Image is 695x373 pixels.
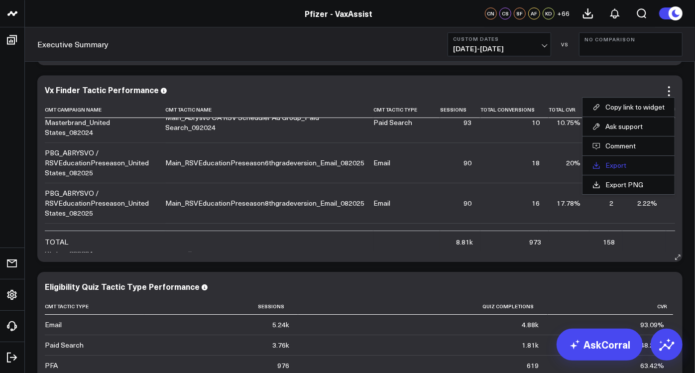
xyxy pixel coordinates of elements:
[480,102,549,118] th: Total Conversions
[45,340,84,350] div: Paid Search
[532,118,540,127] div: 10
[557,198,580,208] div: 17.78%
[165,198,364,208] div: Main_RSVEducationPreseason8thgradeversion_Email_082025
[165,102,373,118] th: Cmt Tactic Name
[45,281,200,292] div: Eligibility Quiz Tactic Type Performance
[592,180,665,189] a: Export PNG
[584,36,677,42] b: No Comparison
[529,237,541,247] div: 973
[45,102,165,118] th: Cmt Campaign Name
[548,298,673,315] th: Cvr
[45,298,144,315] th: Cmt Tactic Type
[448,32,551,56] button: Custom Dates[DATE]-[DATE]
[272,320,289,330] div: 5.24k
[305,8,373,19] a: Pfizer - VaxAssist
[592,122,665,131] button: Ask support
[528,7,540,19] div: AF
[592,141,665,150] button: Comment
[556,41,574,47] div: VS
[37,39,109,50] a: Executive Summary
[592,103,665,112] button: Copy link to widget
[45,361,58,371] div: PFA
[543,7,555,19] div: KD
[373,102,440,118] th: Cmt Tactic Type
[45,108,156,137] div: PBG_Unbranded / VaxAssist Masterbrand_United States_082024
[522,340,539,350] div: 1.81k
[45,148,156,178] div: PBG_ABRYSVO / RSVEducationPreseason_United States_082025
[579,32,683,56] button: No Comparison
[45,237,68,247] div: TOTAL
[609,198,613,208] div: 2
[373,198,390,208] div: Email
[45,84,159,95] div: Vx Finder Tactic Performance
[373,158,390,168] div: Email
[165,158,364,168] div: Main_RSVEducationPreseason6thgradeversion_Email_082025
[456,237,473,247] div: 8.81k
[532,198,540,208] div: 16
[637,198,657,208] div: 2.22%
[640,361,664,371] div: 63.42%
[440,102,480,118] th: Sessions
[549,102,589,118] th: Total Cvr
[45,188,156,218] div: PBG_ABRYSVO / RSVEducationPreseason_United States_082025
[514,7,526,19] div: SF
[373,118,412,127] div: Paid Search
[453,36,546,42] b: Custom Dates
[298,298,547,315] th: Quiz Completions
[277,361,289,371] div: 976
[557,10,570,17] span: + 66
[557,118,580,127] div: 10.75%
[463,198,471,208] div: 90
[527,361,539,371] div: 619
[566,158,580,168] div: 20%
[45,229,156,258] div: PBG_Unbranded / VaxAssist Masterbrand_United States_082024
[640,320,664,330] div: 93.09%
[165,113,364,132] div: Main_Abrysvo OA RSV Scheduler Ad Group_Paid Search_092024
[499,7,511,19] div: CS
[603,237,615,247] div: 158
[485,7,497,19] div: CN
[453,45,546,53] span: [DATE] - [DATE]
[557,329,643,361] a: AskCorral
[522,320,539,330] div: 4.88k
[463,118,471,127] div: 93
[557,7,570,19] button: +66
[592,161,665,170] a: Export
[144,298,298,315] th: Sessions
[45,320,62,330] div: Email
[532,158,540,168] div: 18
[272,340,289,350] div: 3.76k
[463,158,471,168] div: 90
